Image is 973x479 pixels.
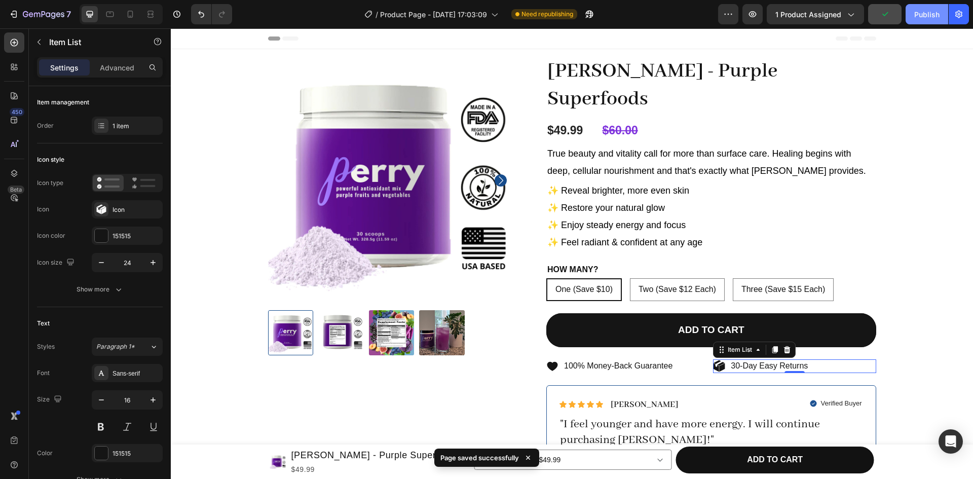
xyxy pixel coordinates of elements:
[767,4,864,24] button: 1 product assigned
[100,62,134,73] p: Advanced
[10,108,24,116] div: 450
[66,8,71,20] p: 7
[8,186,24,194] div: Beta
[385,256,442,265] span: One (Save $10)
[49,36,135,48] p: Item List
[430,94,705,111] div: $60.00
[37,319,50,328] div: Text
[377,209,532,219] span: ✨ Feel radiant & confident at any age
[113,369,160,378] div: Sans-serif
[37,342,55,351] div: Styles
[377,174,494,185] span: ✨ Restore your natural glow
[37,369,50,378] div: Font
[92,338,163,356] button: Paragraph 1*
[389,388,692,420] p: "I feel younger and have more energy. I will continue purchasing [PERSON_NAME]!"
[77,284,124,294] div: Show more
[376,28,705,86] h1: [PERSON_NAME] - Purple Superfoods
[393,333,502,343] p: 100% Money-Back Guarantee
[906,4,948,24] button: Publish
[171,28,973,479] iframe: Design area
[521,10,573,19] span: Need republishing
[558,331,639,345] div: Rich Text Editor. Editing area: main
[376,9,378,20] span: /
[505,418,703,445] button: ADD TO CART
[376,233,705,250] h2: HOW MANY?
[37,393,64,407] div: Size
[555,317,583,326] div: Item List
[576,424,632,439] div: ADD TO CART
[377,192,515,202] span: ✨ Enjoy steady energy and focus
[4,4,76,24] button: 7
[377,157,518,167] span: ✨ Reveal brighter, more even skin
[50,62,79,73] p: Settings
[37,155,64,164] div: Icon style
[191,4,232,24] div: Undo/Redo
[37,280,163,299] button: Show more
[571,256,654,265] span: Three (Save $15 Each)
[37,231,65,240] div: Icon color
[37,205,49,214] div: Icon
[37,178,63,188] div: Icon type
[377,120,695,148] span: True beauty and vitality call for more than surface care. Healing begins with deep, cellular nour...
[775,9,841,20] span: 1 product assigned
[113,232,160,241] div: 151515
[650,371,691,380] p: Verified Buyer
[37,121,54,130] div: Order
[380,9,487,20] span: Product Page - [DATE] 17:03:09
[440,453,519,463] p: Page saved successfully
[560,333,637,343] p: 30-Day Easy Returns
[37,256,77,270] div: Icon size
[37,98,89,107] div: Item management
[376,285,705,319] button: Add to cart
[507,296,574,308] div: Add to cart
[376,94,430,111] div: $49.99
[113,449,160,458] div: 151515
[113,122,160,131] div: 1 item
[37,449,53,458] div: Color
[324,146,336,158] button: Carousel Next Arrow
[96,342,135,351] span: Paragraph 1*
[468,256,545,265] span: Two (Save $12 Each)
[914,9,940,20] div: Publish
[939,429,963,454] div: Open Intercom Messenger
[113,205,160,214] div: Icon
[440,371,508,382] p: [PERSON_NAME]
